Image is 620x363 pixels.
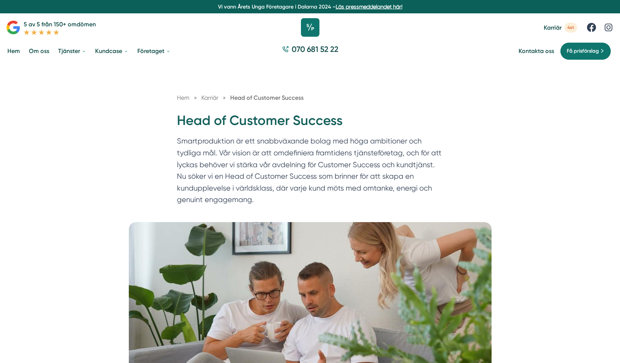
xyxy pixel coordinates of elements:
[194,93,197,102] span: »
[3,3,617,10] p: Vi vann Årets Unga Företagare i Dalarna 2024 –
[177,135,443,209] p: Smartproduktion är ett snabbväxande bolag med höga ambitioner och tydliga mål. Vår vision är att ...
[544,23,577,33] a: Karriär 4st
[136,42,172,60] a: Företaget
[544,24,562,31] span: Karriär
[336,4,402,10] a: Läs pressmeddelandet här!
[177,94,190,101] a: Hem
[567,47,599,55] span: Få prisförslag
[6,42,21,60] a: Hem
[94,42,130,60] a: Kundcase
[57,42,88,60] a: Tjänster
[279,44,341,58] a: 070 681 52 22
[24,20,96,29] p: 5 av 5 från 150+ omdömen
[177,112,443,136] h1: Head of Customer Success
[519,47,554,55] a: Kontakta oss
[292,44,338,55] span: 070 681 52 22
[564,23,577,33] span: 4st
[223,93,226,102] span: »
[230,94,304,101] a: Head of Customer Success
[27,42,51,60] a: Om oss
[201,94,218,101] span: Karriär
[177,93,443,102] nav: Breadcrumb
[560,42,611,60] a: Få prisförslag
[201,94,220,101] a: Karriär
